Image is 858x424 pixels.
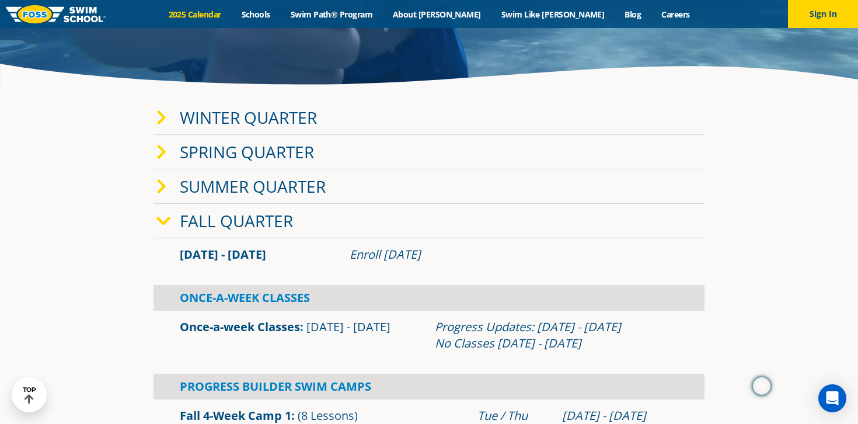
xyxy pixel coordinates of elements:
[180,210,293,232] a: Fall Quarter
[350,246,678,263] div: Enroll [DATE]
[818,384,846,412] div: Open Intercom Messenger
[615,9,651,20] a: Blog
[180,319,300,335] a: Once-a-week Classes
[435,319,678,352] div: Progress Updates: [DATE] - [DATE] No Classes [DATE] - [DATE]
[477,408,551,424] div: Tue / Thu
[280,9,382,20] a: Swim Path® Program
[180,408,291,423] a: Fall 4-Week Camp 1
[180,246,266,262] span: [DATE] - [DATE]
[180,106,317,128] a: Winter Quarter
[231,9,280,20] a: Schools
[180,141,314,163] a: Spring Quarter
[306,319,390,335] span: [DATE] - [DATE]
[298,408,358,423] span: (8 Lessons)
[23,386,36,404] div: TOP
[180,175,326,197] a: Summer Quarter
[154,285,704,311] div: Once-A-Week Classes
[651,9,700,20] a: Careers
[491,9,615,20] a: Swim Like [PERSON_NAME]
[154,374,704,399] div: Progress Builder Swim Camps
[383,9,491,20] a: About [PERSON_NAME]
[6,5,106,23] img: FOSS Swim School Logo
[158,9,231,20] a: 2025 Calendar
[562,408,678,424] div: [DATE] - [DATE]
